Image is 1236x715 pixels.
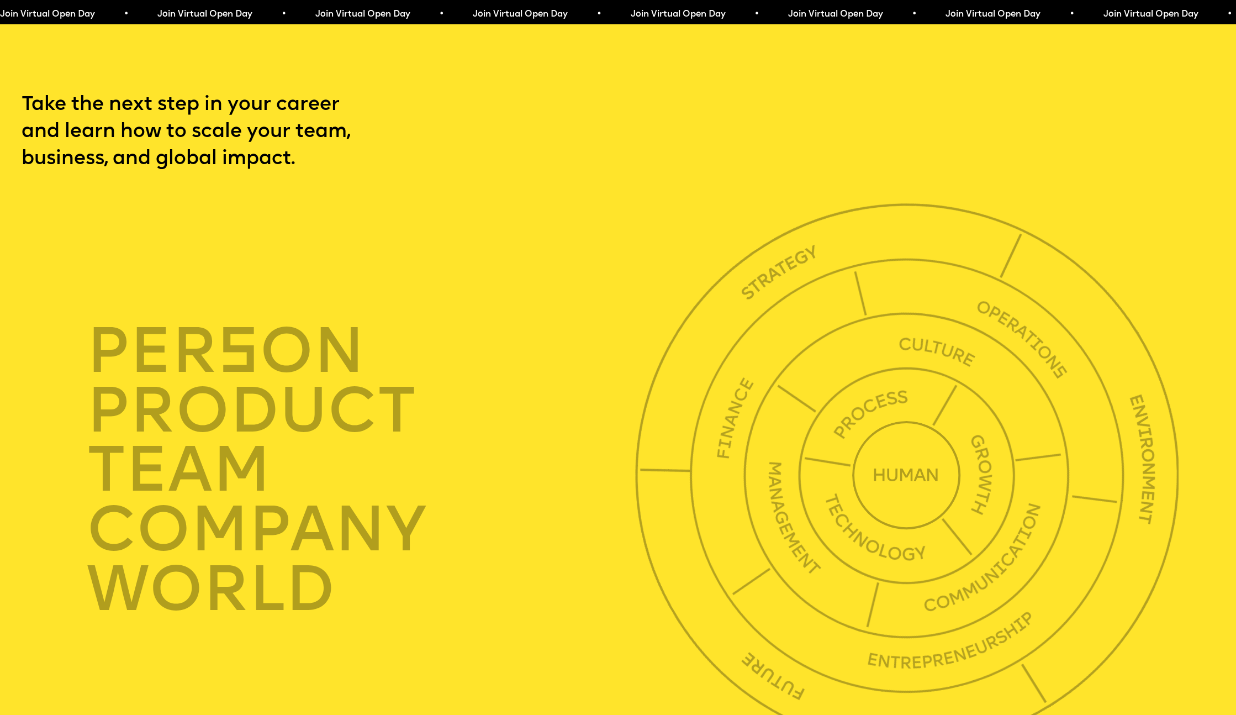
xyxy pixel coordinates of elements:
[218,324,260,388] span: s
[1069,10,1074,19] span: •
[87,441,643,501] div: TEAM
[596,10,601,19] span: •
[87,501,643,560] div: company
[1227,10,1232,19] span: •
[753,10,758,19] span: •
[87,382,643,441] div: product
[911,10,916,19] span: •
[87,560,643,620] div: world
[87,323,643,382] div: per on
[123,10,128,19] span: •
[22,92,405,174] p: Take the next step in your career and learn how to scale your team, business, and global impact.
[281,10,286,19] span: •
[439,10,443,19] span: •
